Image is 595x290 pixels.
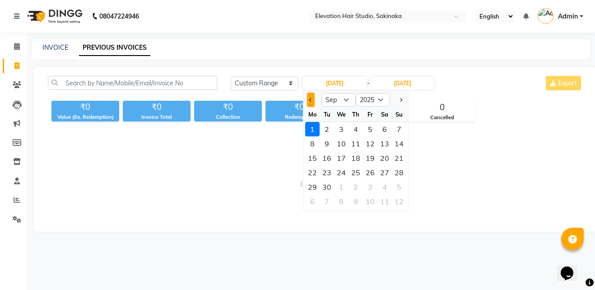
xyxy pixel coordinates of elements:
[363,165,377,180] div: 26
[334,151,349,165] div: 17
[377,151,392,165] div: Saturday, September 20, 2025
[363,180,377,194] div: 3
[305,122,320,136] div: Monday, September 1, 2025
[363,122,377,136] div: Friday, September 5, 2025
[320,151,334,165] div: 16
[356,93,390,107] select: Select year
[305,122,320,136] div: 1
[320,194,334,209] div: 7
[377,194,392,209] div: Saturday, October 11, 2025
[320,194,334,209] div: Tuesday, October 7, 2025
[377,165,392,180] div: Saturday, September 27, 2025
[377,122,392,136] div: 6
[392,180,406,194] div: 5
[334,180,349,194] div: 1
[320,107,334,122] div: Tu
[392,136,406,151] div: Sunday, September 14, 2025
[349,136,363,151] div: 11
[320,165,334,180] div: Tuesday, September 23, 2025
[377,194,392,209] div: 11
[363,107,377,122] div: Fr
[558,12,578,21] span: Admin
[123,101,191,113] div: ₹0
[409,101,475,114] div: 0
[305,151,320,165] div: Monday, September 15, 2025
[334,151,349,165] div: Wednesday, September 17, 2025
[349,151,363,165] div: 18
[305,180,320,194] div: Monday, September 29, 2025
[349,165,363,180] div: Thursday, September 25, 2025
[48,76,217,90] input: Search by Name/Mobile/Email/Invoice No
[392,107,406,122] div: Su
[349,122,363,136] div: 4
[377,180,392,194] div: 4
[349,180,363,194] div: Thursday, October 2, 2025
[392,165,406,180] div: 28
[363,165,377,180] div: Friday, September 26, 2025
[349,180,363,194] div: 2
[349,165,363,180] div: 25
[194,101,262,113] div: ₹0
[363,136,377,151] div: 12
[123,113,191,121] div: Invoice Total
[349,107,363,122] div: Th
[349,136,363,151] div: Thursday, September 11, 2025
[349,194,363,209] div: Thursday, October 9, 2025
[377,122,392,136] div: Saturday, September 6, 2025
[334,122,349,136] div: Wednesday, September 3, 2025
[23,4,85,29] img: logo
[538,8,553,24] img: Admin
[305,180,320,194] div: 29
[392,194,406,209] div: 12
[349,151,363,165] div: Thursday, September 18, 2025
[320,180,334,194] div: 30
[392,194,406,209] div: Sunday, October 12, 2025
[409,114,475,122] div: Cancelled
[320,180,334,194] div: Tuesday, September 30, 2025
[363,136,377,151] div: Friday, September 12, 2025
[265,101,333,113] div: ₹0
[321,93,356,107] select: Select month
[392,136,406,151] div: 14
[305,136,320,151] div: 8
[334,165,349,180] div: 24
[377,136,392,151] div: 13
[320,122,334,136] div: Tuesday, September 2, 2025
[392,165,406,180] div: Sunday, September 28, 2025
[265,113,333,121] div: Redemption
[51,113,119,121] div: Value (Ex. Redemption)
[363,194,377,209] div: 10
[51,101,119,113] div: ₹0
[334,194,349,209] div: 8
[397,93,404,107] button: Next month
[392,180,406,194] div: Sunday, October 5, 2025
[99,4,139,29] b: 08047224946
[42,43,68,51] a: INVOICE
[334,165,349,180] div: Wednesday, September 24, 2025
[320,122,334,136] div: 2
[305,194,320,209] div: 6
[367,79,370,88] span: -
[392,122,406,136] div: Sunday, September 7, 2025
[305,194,320,209] div: Monday, October 6, 2025
[334,136,349,151] div: Wednesday, September 10, 2025
[377,180,392,194] div: Saturday, October 4, 2025
[349,122,363,136] div: Thursday, September 4, 2025
[334,107,349,122] div: We
[48,132,583,223] span: Empty list
[392,151,406,165] div: Sunday, September 21, 2025
[392,122,406,136] div: 7
[305,165,320,180] div: 22
[363,180,377,194] div: Friday, October 3, 2025
[320,151,334,165] div: Tuesday, September 16, 2025
[377,165,392,180] div: 27
[392,151,406,165] div: 21
[320,136,334,151] div: Tuesday, September 9, 2025
[334,136,349,151] div: 10
[334,122,349,136] div: 3
[303,77,366,89] input: Start Date
[320,136,334,151] div: 9
[305,165,320,180] div: Monday, September 22, 2025
[79,40,150,56] a: PREVIOUS INVOICES
[349,194,363,209] div: 9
